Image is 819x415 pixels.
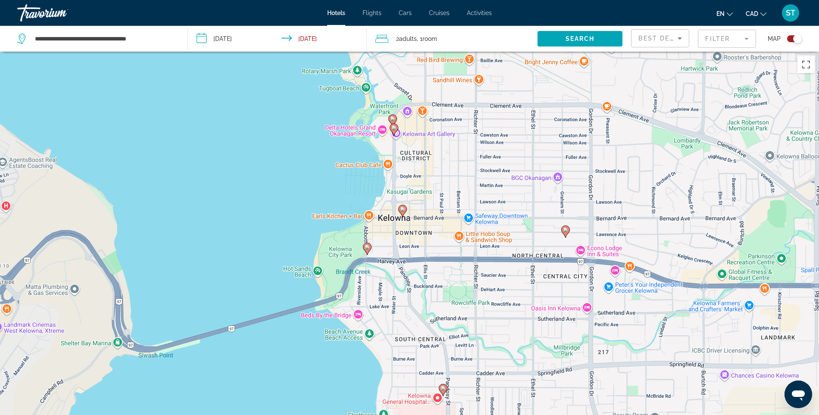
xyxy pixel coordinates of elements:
button: Travelers: 2 adults, 0 children [367,26,538,52]
span: ST [786,9,795,17]
span: CAD [746,10,758,17]
a: Hotels [327,9,345,16]
button: User Menu [779,4,802,22]
iframe: Button to launch messaging window [785,381,812,408]
button: Check-in date: Sep 20, 2025 Check-out date: Sep 21, 2025 [188,26,367,52]
span: en [716,10,725,17]
button: Filter [698,29,756,48]
span: , 1 [417,33,437,45]
button: Search [538,31,623,46]
span: Best Deals [638,35,683,42]
a: Cruises [429,9,450,16]
a: Travorium [17,2,103,24]
span: Room [422,35,437,42]
mat-select: Sort by [638,33,682,43]
span: Search [566,35,595,42]
button: Change language [716,7,733,20]
button: Change currency [746,7,766,20]
span: Map [768,33,781,45]
button: Toggle map [781,35,802,43]
a: Flights [363,9,381,16]
span: Adults [399,35,417,42]
a: Cars [399,9,412,16]
span: 2 [396,33,417,45]
button: Toggle fullscreen view [797,56,815,73]
a: Activities [467,9,492,16]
